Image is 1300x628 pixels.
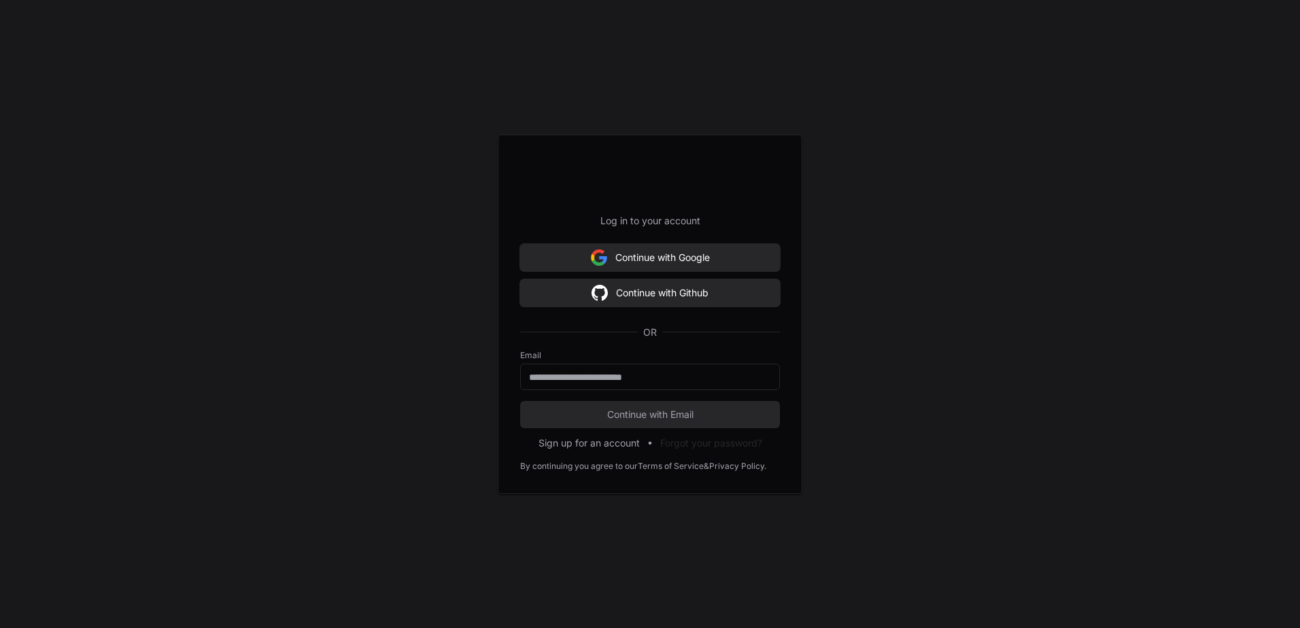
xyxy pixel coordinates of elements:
[592,279,608,307] img: Sign in with google
[520,214,780,228] p: Log in to your account
[520,279,780,307] button: Continue with Github
[538,436,640,450] button: Sign up for an account
[704,461,709,472] div: &
[591,244,607,271] img: Sign in with google
[520,401,780,428] button: Continue with Email
[709,461,766,472] a: Privacy Policy.
[638,326,662,339] span: OR
[520,244,780,271] button: Continue with Google
[520,350,780,361] label: Email
[520,461,638,472] div: By continuing you agree to our
[638,461,704,472] a: Terms of Service
[660,436,762,450] button: Forgot your password?
[520,408,780,421] span: Continue with Email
